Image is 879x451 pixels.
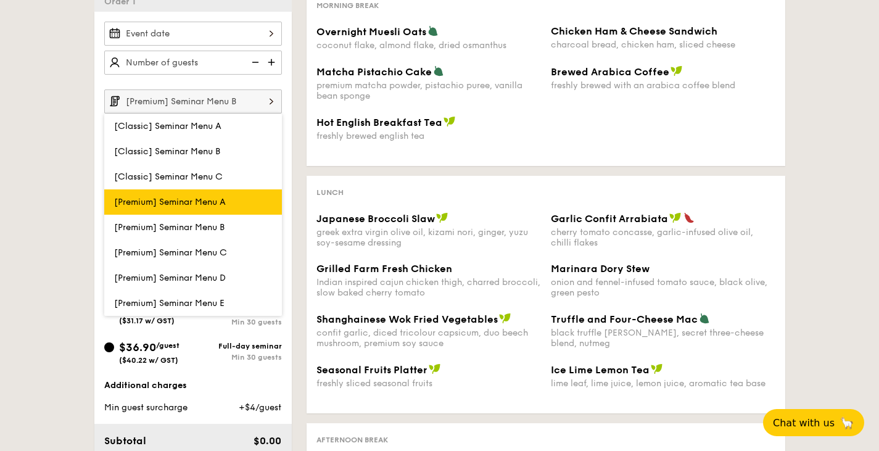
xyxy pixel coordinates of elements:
[193,342,282,350] div: Full-day seminar
[427,25,439,36] img: icon-vegetarian.fe4039eb.svg
[316,40,541,51] div: coconut flake, almond flake, dried osmanthus
[699,313,710,324] img: icon-vegetarian.fe4039eb.svg
[104,342,114,352] input: $36.90/guest($40.22 w/ GST)Full-day seminarMin 30 guests
[114,298,225,308] span: [Premium] Seminar Menu E
[551,66,669,78] span: Brewed Arabica Coffee
[316,313,498,325] span: Shanghainese Wok Fried Vegetables
[499,313,511,324] img: icon-vegan.f8ff3823.svg
[433,65,444,77] img: icon-vegetarian.fe4039eb.svg
[119,341,156,354] span: $36.90
[263,51,282,74] img: icon-add.58712e84.svg
[840,416,854,430] span: 🦙
[316,117,442,128] span: Hot English Breakfast Tea
[104,435,146,447] span: Subtotal
[119,356,178,365] span: ($40.22 w/ GST)
[316,131,541,141] div: freshly brewed english tea
[316,364,427,376] span: Seasonal Fruits Platter
[104,22,282,46] input: Event date
[683,212,695,223] img: icon-spicy.37a8142b.svg
[436,212,448,223] img: icon-vegan.f8ff3823.svg
[193,353,282,362] div: Min 30 guests
[316,436,388,444] span: Afternoon break
[119,317,175,325] span: ($31.17 w/ GST)
[316,227,541,248] div: greek extra virgin olive oil, kizami nori, ginger, yuzu soy-sesame dressing
[551,227,775,248] div: cherry tomato concasse, garlic-infused olive oil, chilli flakes
[551,213,668,225] span: Garlic Confit Arrabiata
[551,39,775,50] div: charcoal bread, chicken ham, sliced cheese
[444,116,456,127] img: icon-vegan.f8ff3823.svg
[551,378,775,389] div: lime leaf, lime juice, lemon juice, aromatic tea base
[316,328,541,349] div: confit garlic, diced tricolour capsicum, duo beech mushroom, premium soy sauce
[104,51,282,75] input: Number of guests
[316,80,541,101] div: premium matcha powder, pistachio puree, vanilla bean sponge
[316,188,344,197] span: Lunch
[114,222,225,233] span: [Premium] Seminar Menu B
[551,313,698,325] span: Truffle and Four-Cheese Mac
[763,409,864,436] button: Chat with us🦙
[104,402,188,413] span: Min guest surcharge
[156,341,180,350] span: /guest
[193,318,282,326] div: Min 30 guests
[316,1,379,10] span: Morning break
[239,402,281,413] span: +$4/guest
[104,379,282,392] div: Additional charges
[551,263,650,275] span: Marinara Dory Stew
[551,328,775,349] div: black truffle [PERSON_NAME], secret three-cheese blend, nutmeg
[551,364,650,376] span: Ice Lime Lemon Tea
[551,25,717,37] span: Chicken Ham & Cheese Sandwich
[114,146,220,157] span: [Classic] Seminar Menu B
[114,273,226,283] span: [Premium] Seminar Menu D
[114,121,221,131] span: [Classic] Seminar Menu A
[316,277,541,298] div: Indian inspired cajun chicken thigh, charred broccoli, slow baked cherry tomato
[114,172,223,182] span: [Classic] Seminar Menu C
[316,263,452,275] span: Grilled Farm Fresh Chicken
[316,213,435,225] span: Japanese Broccoli Slaw
[773,417,835,429] span: Chat with us
[316,378,541,389] div: freshly sliced seasonal fruits
[651,363,663,374] img: icon-vegan.f8ff3823.svg
[261,89,282,113] img: icon-chevron-right.3c0dfbd6.svg
[429,363,441,374] img: icon-vegan.f8ff3823.svg
[245,51,263,74] img: icon-reduce.1d2dbef1.svg
[316,26,426,38] span: Overnight Muesli Oats
[671,65,683,77] img: icon-vegan.f8ff3823.svg
[551,277,775,298] div: onion and fennel-infused tomato sauce, black olive, green pesto
[669,212,682,223] img: icon-vegan.f8ff3823.svg
[254,435,281,447] span: $0.00
[114,197,226,207] span: [Premium] Seminar Menu A
[114,247,227,258] span: [Premium] Seminar Menu C
[316,66,432,78] span: Matcha Pistachio Cake
[551,80,775,91] div: freshly brewed with an arabica coffee blend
